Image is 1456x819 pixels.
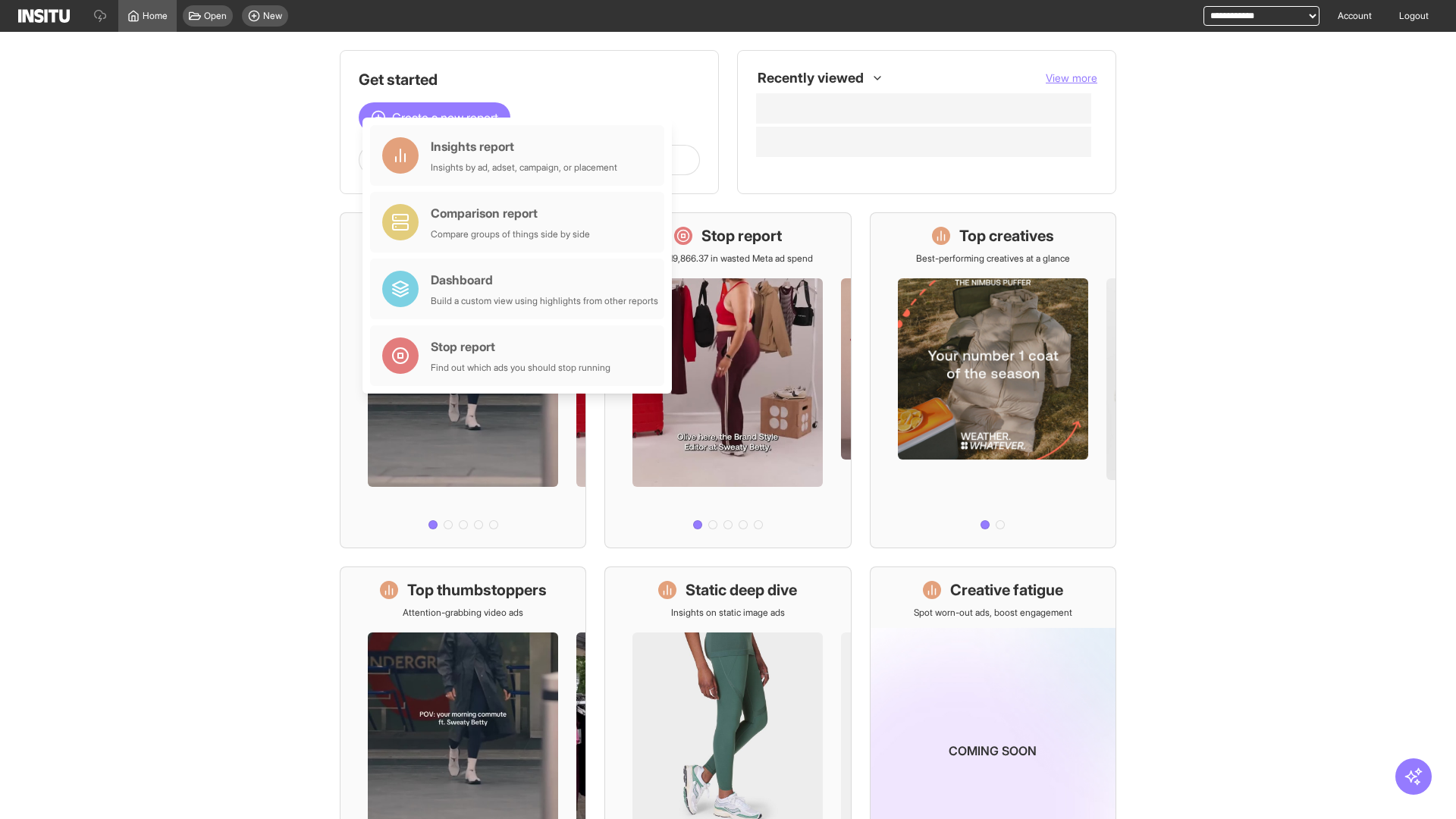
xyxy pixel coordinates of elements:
h1: Stop report [701,225,782,246]
h1: Get started [359,69,700,90]
button: Create a new report [359,102,510,133]
h1: Static deep dive [686,579,797,601]
div: Build a custom view using highlights from other reports [431,295,658,307]
div: Find out which ads you should stop running [431,362,610,374]
a: What's live nowSee all active ads instantly [340,212,586,548]
p: Best-performing creatives at a glance [916,253,1070,265]
span: New [263,10,282,22]
div: Dashboard [431,271,658,289]
a: Stop reportSave £19,866.37 in wasted Meta ad spend [604,212,851,548]
p: Attention-grabbing video ads [403,607,523,619]
div: Stop report [431,337,610,356]
p: Save £19,866.37 in wasted Meta ad spend [642,253,813,265]
span: Create a new report [392,108,498,127]
div: Insights by ad, adset, campaign, or placement [431,162,617,174]
div: Compare groups of things side by side [431,228,590,240]
a: Top creativesBest-performing creatives at a glance [870,212,1116,548]
h1: Top thumbstoppers [407,579,547,601]
div: Insights report [431,137,617,155]
span: View more [1046,71,1097,84]
button: View more [1046,71,1097,86]
span: Open [204,10,227,22]
img: Logo [18,9,70,23]
p: Insights on static image ads [671,607,785,619]
div: Comparison report [431,204,590,222]
h1: Top creatives [959,225,1054,246]
span: Home [143,10,168,22]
